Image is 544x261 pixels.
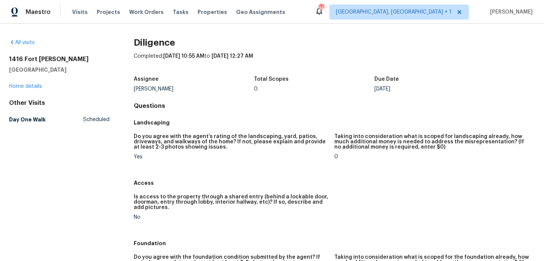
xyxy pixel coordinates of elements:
[336,8,451,16] span: [GEOGRAPHIC_DATA], [GEOGRAPHIC_DATA] + 1
[134,86,254,92] div: [PERSON_NAME]
[129,8,164,16] span: Work Orders
[134,52,535,72] div: Completed: to
[9,55,110,63] h2: 1416 Fort [PERSON_NAME]
[134,215,328,220] div: No
[334,154,529,160] div: 0
[334,134,529,150] h5: Taking into consideration what is scoped for landscaping already, how much additional money is ne...
[97,8,120,16] span: Projects
[212,54,253,59] span: [DATE] 12:27 AM
[134,77,159,82] h5: Assignee
[134,194,328,210] h5: Is access to the property through a shared entry (behind a lockable door, doorman, entry through ...
[134,154,328,160] div: Yes
[134,179,535,187] h5: Access
[173,9,189,15] span: Tasks
[72,8,88,16] span: Visits
[9,40,35,45] a: All visits
[134,240,535,247] h5: Foundation
[134,134,328,150] h5: Do you agree with the agent’s rating of the landscaping, yard, patios, driveways, and walkways of...
[26,8,51,16] span: Maestro
[198,8,227,16] span: Properties
[9,66,110,74] h5: [GEOGRAPHIC_DATA]
[163,54,204,59] span: [DATE] 10:55 AM
[254,86,374,92] div: 0
[318,5,324,12] div: 34
[374,77,399,82] h5: Due Date
[134,39,535,46] h2: Diligence
[236,8,285,16] span: Geo Assignments
[487,8,533,16] span: [PERSON_NAME]
[9,113,110,126] a: Day One WalkScheduled
[83,116,110,123] span: Scheduled
[254,77,289,82] h5: Total Scopes
[374,86,495,92] div: [DATE]
[9,84,42,89] a: Home details
[9,99,110,107] div: Other Visits
[134,119,535,126] h5: Landscaping
[9,116,46,123] h5: Day One Walk
[134,102,535,110] h4: Questions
